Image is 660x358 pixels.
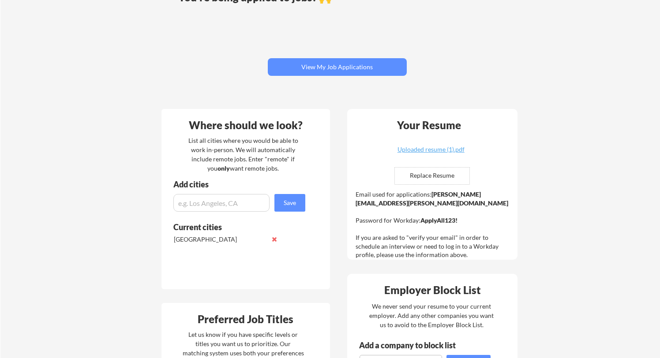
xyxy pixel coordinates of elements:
div: We never send your resume to your current employer. Add any other companies you want us to avoid ... [369,302,495,329]
div: Add a company to block list [359,341,469,349]
div: Add cities [173,180,307,188]
strong: [PERSON_NAME][EMAIL_ADDRESS][PERSON_NAME][DOMAIN_NAME] [356,190,508,207]
div: Employer Block List [351,285,515,295]
a: Uploaded resume (1).pdf [379,146,484,160]
div: Uploaded resume (1).pdf [379,146,484,153]
strong: only [217,164,230,172]
div: Current cities [173,223,296,231]
button: View My Job Applications [268,58,407,76]
button: Save [274,194,305,212]
strong: ApplyAll123! [420,216,457,224]
div: Where should we look? [164,120,328,131]
input: e.g. Los Angeles, CA [173,194,270,212]
div: List all cities where you would be able to work in-person. We will automatically include remote j... [183,136,304,173]
div: Preferred Job Titles [164,314,328,324]
div: Your Resume [386,120,473,131]
div: Email used for applications: Password for Workday: If you are asked to "verify your email" in ord... [356,190,511,259]
div: [GEOGRAPHIC_DATA] [174,235,267,244]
